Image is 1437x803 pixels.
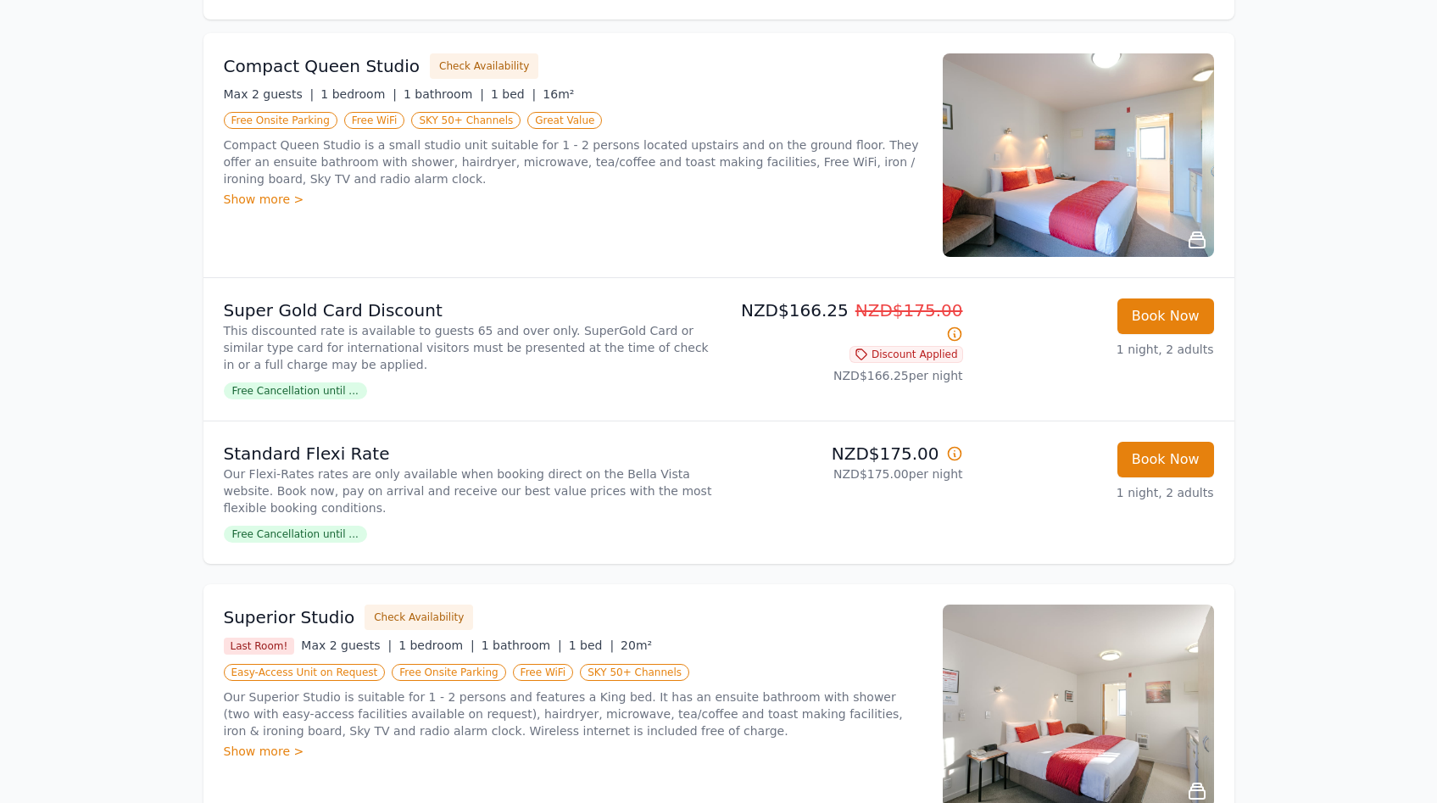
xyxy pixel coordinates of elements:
p: Our Superior Studio is suitable for 1 - 2 persons and features a King bed. It has an ensuite bath... [224,689,922,739]
span: SKY 50+ Channels [580,664,689,681]
span: Free Onsite Parking [392,664,505,681]
span: Free WiFi [344,112,405,129]
span: NZD$175.00 [855,300,963,321]
span: 16m² [543,87,574,101]
button: Check Availability [430,53,538,79]
button: Check Availability [365,605,473,630]
span: 1 bed | [569,638,614,652]
span: SKY 50+ Channels [411,112,521,129]
p: NZD$166.25 per night [726,367,963,384]
p: NZD$175.00 per night [726,466,963,482]
button: Book Now [1117,442,1214,477]
p: Standard Flexi Rate [224,442,712,466]
span: 1 bathroom | [404,87,484,101]
span: 1 bedroom | [398,638,475,652]
p: This discounted rate is available to guests 65 and over only. SuperGold Card or similar type card... [224,322,712,373]
p: NZD$166.25 [726,298,963,346]
p: 1 night, 2 adults [977,341,1214,358]
span: Free Onsite Parking [224,112,337,129]
span: 1 bedroom | [320,87,397,101]
span: Free Cancellation until ... [224,526,367,543]
p: Super Gold Card Discount [224,298,712,322]
span: Max 2 guests | [301,638,392,652]
span: 1 bathroom | [482,638,562,652]
h3: Superior Studio [224,605,355,629]
span: Discount Applied [849,346,963,363]
span: 1 bed | [491,87,536,101]
p: Compact Queen Studio is a small studio unit suitable for 1 - 2 persons located upstairs and on th... [224,137,922,187]
div: Show more > [224,743,922,760]
h3: Compact Queen Studio [224,54,421,78]
p: 1 night, 2 adults [977,484,1214,501]
span: Free WiFi [513,664,574,681]
span: 20m² [621,638,652,652]
p: NZD$175.00 [726,442,963,466]
button: Book Now [1117,298,1214,334]
span: Max 2 guests | [224,87,315,101]
span: Last Room! [224,638,295,655]
p: Our Flexi-Rates rates are only available when booking direct on the Bella Vista website. Book now... [224,466,712,516]
span: Easy-Access Unit on Request [224,664,386,681]
span: Free Cancellation until ... [224,382,367,399]
div: Show more > [224,191,922,208]
span: Great Value [527,112,602,129]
